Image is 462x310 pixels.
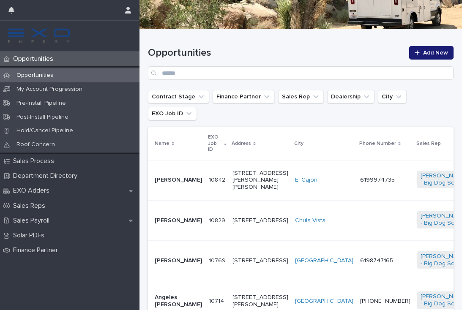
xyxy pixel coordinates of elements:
[360,177,395,183] a: 6199974735
[148,66,454,80] input: Search
[10,114,75,121] p: Post-Install Pipeline
[10,127,80,134] p: Hold/Cancel Pipeline
[10,202,52,210] p: Sales Reps
[155,294,202,308] p: Angeles [PERSON_NAME]
[278,90,324,103] button: Sales Rep
[10,86,89,93] p: My Account Progression
[209,215,227,224] p: 10829
[327,90,375,103] button: Dealership
[10,157,61,165] p: Sales Process
[10,246,65,254] p: Finance Partner
[378,90,407,103] button: City
[359,139,396,148] p: Phone Number
[232,170,288,191] p: [STREET_ADDRESS][PERSON_NAME][PERSON_NAME]
[409,46,454,60] a: Add New
[232,139,251,148] p: Address
[295,177,317,184] a: El Cajon
[208,133,222,154] p: EXO Job ID
[360,258,393,264] a: 6198747165
[155,139,169,148] p: Name
[209,256,227,264] p: 10769
[155,217,202,224] p: [PERSON_NAME]
[7,27,71,44] img: FKS5r6ZBThi8E5hshIGi
[295,217,325,224] a: Chula Vista
[209,296,226,305] p: 10714
[10,187,56,195] p: EXO Adders
[423,50,448,56] span: Add New
[295,257,353,264] a: [GEOGRAPHIC_DATA]
[10,217,56,225] p: Sales Payroll
[10,100,73,107] p: Pre-Install Pipeline
[148,107,197,120] button: EXO Job ID
[209,175,227,184] p: 10842
[10,231,51,239] p: Solar PDFs
[10,141,62,148] p: Roof Concern
[148,47,404,59] h1: Opportunities
[360,298,410,304] a: [PHONE_NUMBER]
[232,217,288,224] p: [STREET_ADDRESS]
[10,72,60,79] p: Opportunities
[10,55,60,63] p: Opportunities
[232,257,288,264] p: [STREET_ADDRESS]
[232,294,288,308] p: [STREET_ADDRESS][PERSON_NAME]
[295,298,353,305] a: [GEOGRAPHIC_DATA]
[10,172,84,180] p: Department Directory
[148,90,209,103] button: Contract Stage
[155,257,202,264] p: [PERSON_NAME]
[294,139,303,148] p: City
[155,177,202,184] p: [PERSON_NAME]
[213,90,275,103] button: Finance Partner
[416,139,441,148] p: Sales Rep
